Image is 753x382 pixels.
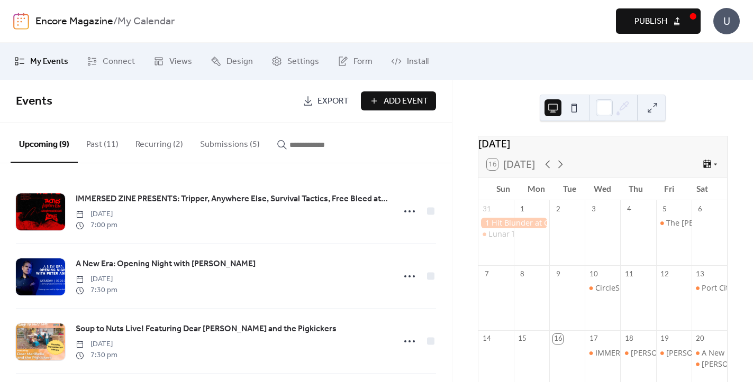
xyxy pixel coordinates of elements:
[76,192,388,206] a: IMMERSED ZINE PRESENTS: Tripper, Anywhere Else, Survival Tactics, Free Bleed at Reggies on 42nd st.
[76,339,117,350] span: [DATE]
[588,269,598,278] div: 10
[586,178,620,200] div: Wed
[76,322,337,336] a: Soup to Nuts Live! Featuring Dear [PERSON_NAME] and the Pigkickers
[361,91,436,110] button: Add Event
[113,12,117,32] b: /
[169,55,192,68] span: Views
[652,178,686,200] div: Fri
[518,204,527,213] div: 1
[478,136,727,152] div: [DATE]
[518,334,527,343] div: 15
[76,220,117,231] span: 7:00 pm
[478,229,514,239] div: Lunar Tide @ Shuckin’ Shack Leland
[656,348,692,358] div: William and Judith – a play by Cody Daigle-Orians
[295,91,357,110] a: Export
[692,359,727,369] div: William and Judith – a play by Cody Daigle-Orians
[76,257,256,271] a: A New Era: Opening Night with [PERSON_NAME]
[353,55,373,68] span: Form
[634,15,667,28] span: Publish
[384,95,428,108] span: Add Event
[695,269,705,278] div: 13
[685,178,719,200] div: Sat
[585,283,620,293] div: CircleSinging ILM
[78,123,127,162] button: Past (11)
[16,90,52,113] span: Events
[553,269,563,278] div: 9
[264,47,327,76] a: Settings
[695,204,705,213] div: 6
[127,123,192,162] button: Recurring (2)
[553,334,563,343] div: 16
[76,274,117,285] span: [DATE]
[656,218,692,228] div: The Petty Mac Revue @ Waterline Brewing Co.
[226,55,253,68] span: Design
[146,47,200,76] a: Views
[330,47,380,76] a: Form
[660,334,669,343] div: 19
[6,47,76,76] a: My Events
[624,269,634,278] div: 11
[518,269,527,278] div: 8
[35,12,113,32] a: Encore Magazine
[117,12,175,32] b: My Calendar
[103,55,135,68] span: Connect
[482,269,492,278] div: 7
[317,95,349,108] span: Export
[383,47,437,76] a: Install
[478,218,549,228] div: 1 Hit Blunder at Cloud 9
[407,55,429,68] span: Install
[619,178,652,200] div: Thu
[585,348,620,358] div: IMMERSED ZINE PRESENTS: Tripper, Anywhere Else, Survival Tactics, Free Bleed at Reggies on 42nd st.
[553,204,563,213] div: 2
[692,283,727,293] div: Port City Jerry Day
[192,123,268,162] button: Submissions (5)
[482,334,492,343] div: 14
[76,209,117,220] span: [DATE]
[660,204,669,213] div: 5
[11,123,78,163] button: Upcoming (9)
[203,47,261,76] a: Design
[695,334,705,343] div: 20
[13,13,29,30] img: logo
[30,55,68,68] span: My Events
[482,204,492,213] div: 31
[660,269,669,278] div: 12
[520,178,553,200] div: Mon
[624,204,634,213] div: 4
[553,178,586,200] div: Tue
[488,229,653,239] div: Lunar Tide @ Shuckin’ Shack [PERSON_NAME]
[624,334,634,343] div: 18
[487,178,520,200] div: Sun
[595,283,657,293] div: CircleSinging ILM
[620,348,656,358] div: William and Judith – a play by Cody Daigle-Orians
[76,350,117,361] span: 7:30 pm
[79,47,143,76] a: Connect
[588,334,598,343] div: 17
[692,348,727,358] div: A New Era: Opening Night with Peter Askim
[76,285,117,296] span: 7:30 pm
[588,204,598,213] div: 3
[616,8,701,34] button: Publish
[713,8,740,34] div: U
[287,55,319,68] span: Settings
